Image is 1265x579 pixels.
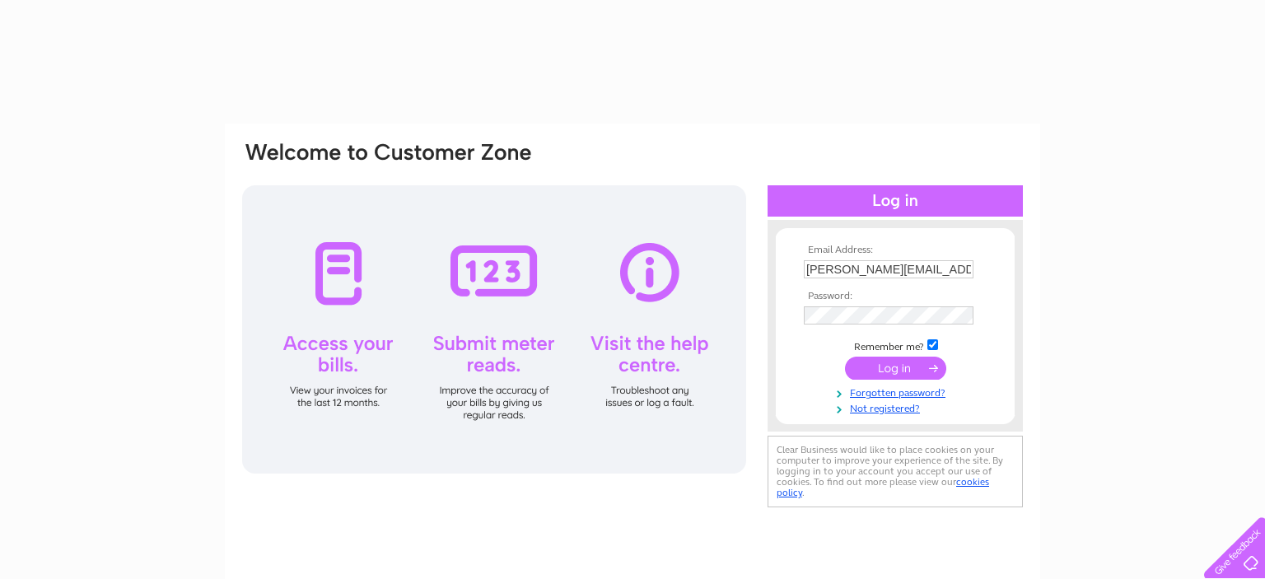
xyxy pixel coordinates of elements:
div: Clear Business would like to place cookies on your computer to improve your experience of the sit... [768,436,1023,507]
a: cookies policy [777,476,989,498]
a: Forgotten password? [804,384,991,399]
th: Email Address: [800,245,991,256]
th: Password: [800,291,991,302]
input: Submit [845,357,946,380]
a: Not registered? [804,399,991,415]
td: Remember me? [800,337,991,353]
